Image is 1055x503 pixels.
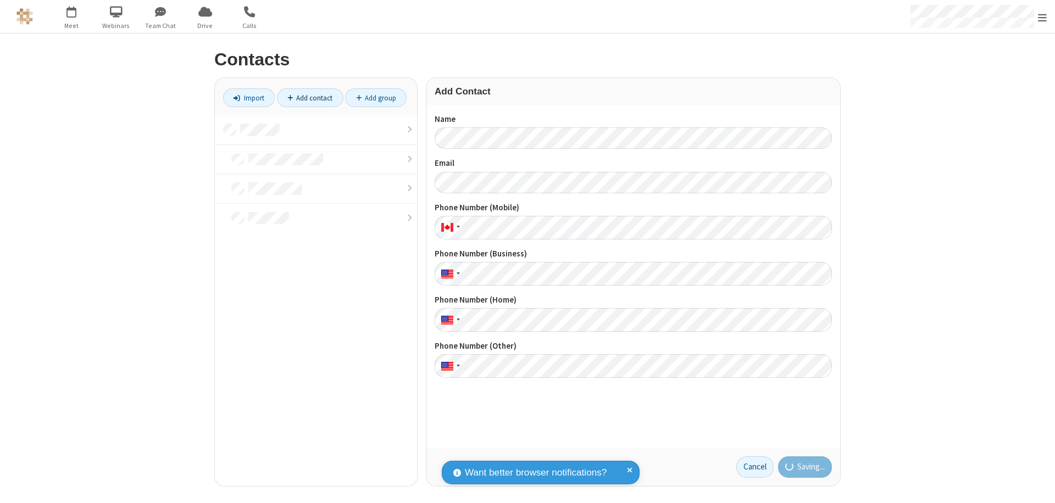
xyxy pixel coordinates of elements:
[185,21,226,31] span: Drive
[435,248,832,260] label: Phone Number (Business)
[435,216,463,239] div: Canada: + 1
[229,21,270,31] span: Calls
[797,461,825,473] span: Saving...
[435,308,463,332] div: United States: + 1
[435,202,832,214] label: Phone Number (Mobile)
[778,456,832,478] button: Saving...
[435,262,463,286] div: United States: + 1
[435,86,832,97] h3: Add Contact
[96,21,137,31] span: Webinars
[16,8,33,25] img: QA Selenium DO NOT DELETE OR CHANGE
[435,340,832,353] label: Phone Number (Other)
[435,354,463,378] div: United States: + 1
[51,21,92,31] span: Meet
[1028,474,1047,495] iframe: Chat
[214,50,841,69] h2: Contacts
[140,21,181,31] span: Team Chat
[465,466,607,480] span: Want better browser notifications?
[277,88,343,107] a: Add contact
[345,88,407,107] a: Add group
[223,88,275,107] a: Import
[435,294,832,306] label: Phone Number (Home)
[435,157,832,170] label: Email
[736,456,774,478] a: Cancel
[435,113,832,126] label: Name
